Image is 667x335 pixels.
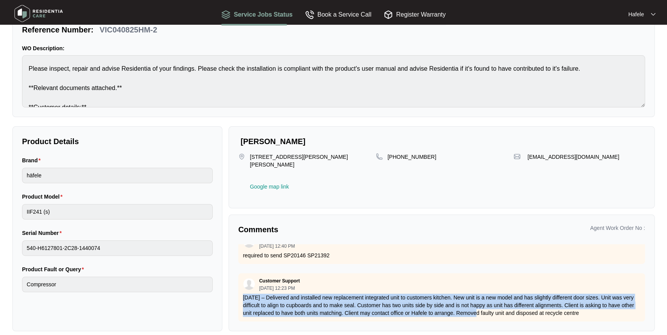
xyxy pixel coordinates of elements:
[221,10,230,19] img: Service Jobs Status icon
[22,204,213,219] input: Product Model
[376,153,383,160] img: map-pin
[250,184,289,189] a: Google map link
[243,294,640,317] p: [DATE] – Delivered and installed new replacement integrated unit to customers kitchen. New unit i...
[384,10,445,19] div: Register Warranty
[221,10,292,19] div: Service Jobs Status
[527,153,619,161] p: [EMAIL_ADDRESS][DOMAIN_NAME]
[238,224,436,235] p: Comments
[12,2,66,25] img: residentia care logo
[259,278,300,284] p: Customer Support
[22,136,213,147] p: Product Details
[238,153,245,160] img: map-pin
[590,224,645,232] p: Agent Work Order No :
[22,156,44,164] label: Brand
[22,277,213,292] input: Product Fault or Query
[22,168,213,183] input: Brand
[305,10,314,19] img: Book a Service Call icon
[259,244,300,248] p: [DATE] 12:40 PM
[241,136,645,147] p: [PERSON_NAME]
[259,286,300,291] p: [DATE] 12:23 PM
[100,24,157,35] p: VIC040825HM-2
[22,44,645,52] p: WO Description:
[22,193,66,201] label: Product Model
[22,55,645,107] textarea: Hi Team, Please organise and attend service call for an IIF241 Request Lodged by: Retailer- Hafel...
[22,240,213,256] input: Serial Number
[628,10,644,18] p: Hafele
[243,278,255,290] img: user.svg
[22,229,65,237] label: Serial Number
[22,265,87,273] label: Product Fault or Query
[651,12,655,16] img: dropdown arrow
[384,10,393,19] img: Register Warranty icon
[387,153,436,161] p: [PHONE_NUMBER]
[243,252,640,259] p: required to send SP20146 SP21392
[250,153,370,176] p: [STREET_ADDRESS][PERSON_NAME][PERSON_NAME]
[513,153,520,160] img: map-pin
[22,24,94,35] p: Reference Number:
[305,10,372,19] div: Book a Service Call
